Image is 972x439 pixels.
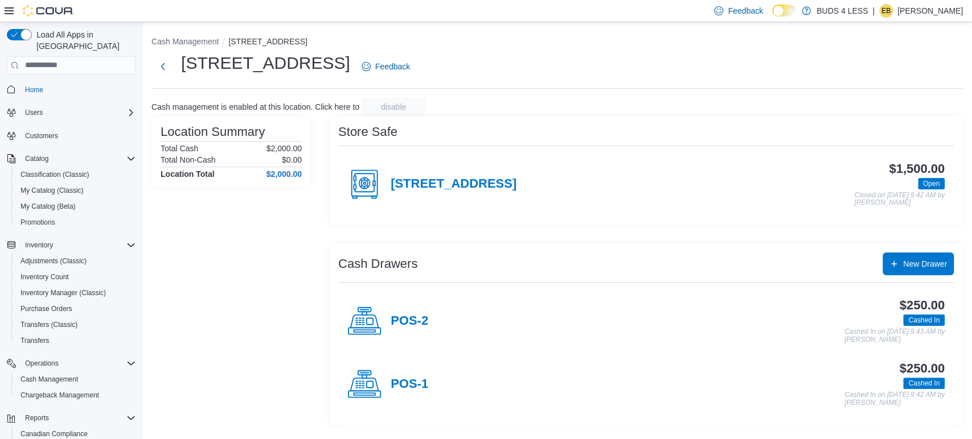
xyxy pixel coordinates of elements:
span: Customers [25,131,58,140]
nav: An example of EuiBreadcrumbs [151,36,963,49]
span: Inventory Manager (Classic) [20,288,106,297]
span: Catalog [25,154,48,163]
span: Feedback [375,61,410,72]
button: disable [362,98,425,116]
span: Transfers [20,336,49,345]
a: Transfers [16,334,54,347]
p: BUDS 4 LESS [817,4,868,18]
span: Open [918,178,945,189]
h3: Store Safe [338,125,397,139]
p: Cashed In on [DATE] 9:43 AM by [PERSON_NAME] [844,328,945,343]
span: Customers [20,129,136,143]
h4: [STREET_ADDRESS] [391,177,516,192]
a: Purchase Orders [16,302,77,316]
span: Cash Management [16,372,136,386]
p: $2,000.00 [266,144,302,153]
button: Inventory Count [11,269,140,285]
button: Transfers (Classic) [11,317,140,333]
span: Reports [25,413,49,423]
button: Operations [20,357,63,370]
span: Adjustments (Classic) [16,254,136,268]
p: [PERSON_NAME] [897,4,963,18]
button: Operations [2,355,140,371]
button: Catalog [2,151,140,167]
p: $0.00 [282,155,302,164]
h4: POS-1 [391,377,428,392]
span: Cash Management [20,375,78,384]
span: Chargeback Management [16,388,136,402]
button: Purchase Orders [11,301,140,317]
a: Classification (Classic) [16,168,94,181]
span: My Catalog (Classic) [16,184,136,197]
span: Transfers (Classic) [20,320,77,329]
button: Inventory [20,238,58,252]
a: Cash Management [16,372,83,386]
span: Catalog [20,152,136,165]
h3: $1,500.00 [889,162,945,176]
button: Users [2,105,140,121]
span: Inventory Count [20,272,69,281]
span: Inventory Count [16,270,136,284]
a: Customers [20,129,63,143]
span: Users [25,108,43,117]
button: Customers [2,127,140,144]
span: Cashed In [908,315,940,325]
button: Reports [2,410,140,426]
span: Promotions [16,216,136,229]
h3: $250.00 [900,362,945,375]
h1: [STREET_ADDRESS] [181,52,350,74]
span: Users [20,106,136,119]
button: Catalog [20,152,53,165]
button: Promotions [11,214,140,230]
span: Load All Apps in [GEOGRAPHIC_DATA] [32,29,136,52]
span: New Drawer [903,258,947,270]
span: Open [923,179,940,189]
button: Next [151,55,174,78]
input: Dark Mode [772,5,796,16]
h4: $2,000.00 [266,169,302,179]
span: Transfers [16,334,136,347]
img: Cova [23,5,74,16]
button: My Catalog (Classic) [11,183,140,198]
span: My Catalog (Classic) [20,186,84,195]
span: Inventory [20,238,136,252]
h4: POS-2 [391,314,428,329]
h3: $250.00 [900,299,945,312]
span: disable [381,101,406,113]
div: Elisabeth Brown [879,4,893,18]
span: Promotions [20,218,55,227]
a: Adjustments (Classic) [16,254,91,268]
h6: Total Cash [161,144,198,153]
button: Inventory [2,237,140,253]
span: Feedback [728,5,762,16]
p: Cashed In on [DATE] 9:42 AM by [PERSON_NAME] [844,391,945,407]
span: Purchase Orders [20,304,72,313]
span: Operations [25,359,59,368]
span: My Catalog (Beta) [16,200,136,213]
span: Home [25,85,43,94]
span: Classification (Classic) [16,168,136,181]
span: Inventory Manager (Classic) [16,286,136,300]
button: Transfers [11,333,140,349]
a: Home [20,83,48,97]
button: Reports [20,411,54,425]
button: Chargeback Management [11,387,140,403]
h3: Location Summary [161,125,265,139]
a: My Catalog (Classic) [16,184,88,197]
span: Cashed In [903,314,945,326]
span: Operations [20,357,136,370]
button: Cash Management [11,371,140,387]
h6: Total Non-Cash [161,155,216,164]
span: Home [20,82,136,97]
span: Chargeback Management [20,391,99,400]
button: Cash Management [151,37,219,46]
span: Reports [20,411,136,425]
a: Feedback [357,55,415,78]
p: Closed on [DATE] 9:42 AM by [PERSON_NAME] [854,192,945,207]
a: My Catalog (Beta) [16,200,80,213]
span: Inventory [25,241,53,250]
button: Inventory Manager (Classic) [11,285,140,301]
span: Classification (Classic) [20,170,89,179]
button: My Catalog (Beta) [11,198,140,214]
